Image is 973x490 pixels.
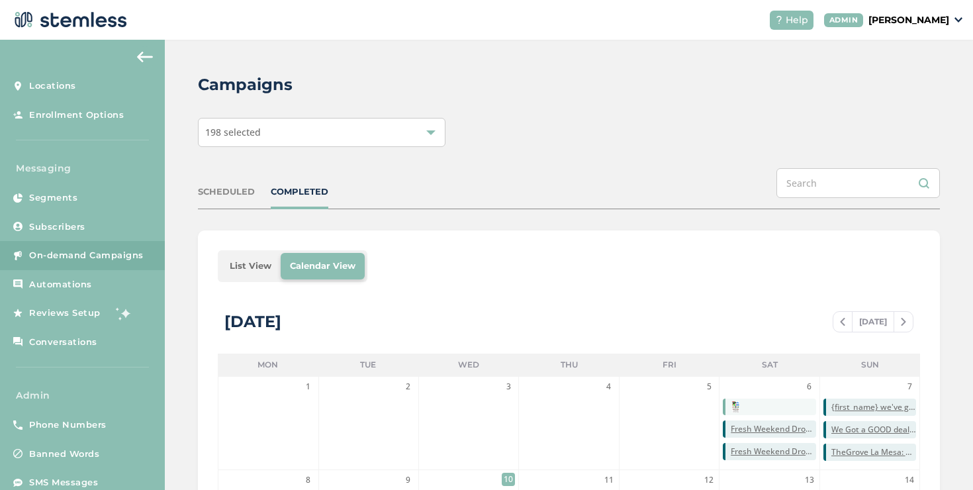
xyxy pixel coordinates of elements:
[224,310,281,334] div: [DATE]
[29,476,98,489] span: SMS Messages
[318,354,419,376] li: Tue
[954,17,962,23] img: icon_down-arrow-small-66adaf34.svg
[198,73,293,97] h2: Campaigns
[502,380,515,393] span: 3
[29,249,144,262] span: On-demand Campaigns
[271,185,328,199] div: COMPLETED
[302,380,315,393] span: 1
[702,473,716,487] span: 12
[502,473,515,486] span: 10
[903,380,916,393] span: 7
[198,185,255,199] div: SCHEDULED
[803,380,816,393] span: 6
[519,354,620,376] li: Thu
[852,312,894,332] span: [DATE]
[29,79,76,93] span: Locations
[831,446,916,458] span: TheGrove La Mesa: You have a new notification waiting for you, {first_name}! Reply END to cancel
[29,418,107,432] span: Phone Numbers
[29,220,85,234] span: Subscribers
[868,13,949,27] p: [PERSON_NAME]
[776,168,940,198] input: Search
[702,380,716,393] span: 5
[29,109,124,122] span: Enrollment Options
[205,126,261,138] span: 198 selected
[29,278,92,291] span: Automations
[402,473,415,487] span: 9
[418,354,519,376] li: Wed
[907,426,973,490] iframe: Chat Widget
[775,16,783,24] img: icon-help-white-03924b79.svg
[602,380,616,393] span: 4
[220,253,281,279] li: List View
[731,423,815,435] span: Fresh Weekend Drops you dont want to miss at Nexlef and Live Source! Tap link for more info Reply...
[831,401,916,413] span: {first_name} we've got the best VIP deals at you favorite store💰📈 Click the link now, deals won't...
[903,473,916,487] span: 14
[402,380,415,393] span: 2
[819,354,920,376] li: Sun
[602,473,616,487] span: 11
[29,307,101,320] span: Reviews Setup
[803,473,816,487] span: 13
[824,13,864,27] div: ADMIN
[218,354,318,376] li: Mon
[840,318,845,326] img: icon-chevron-left-b8c47ebb.svg
[901,318,906,326] img: icon-chevron-right-bae969c5.svg
[831,424,916,436] span: We Got a GOOD deal for you at GOOD ([STREET_ADDRESS][PERSON_NAME])! Reply END to cancel
[731,446,815,458] span: Fresh Weekend Drops you dont want to miss at Nexlef and Live Source! Tap link for more info Reply...
[137,52,153,62] img: icon-arrow-back-accent-c549486e.svg
[11,7,127,33] img: logo-dark-0685b13c.svg
[719,354,820,376] li: Sat
[111,300,137,326] img: glitter-stars-b7820f95.gif
[29,336,97,349] span: Conversations
[29,448,99,461] span: Banned Words
[786,13,808,27] span: Help
[731,401,740,413] img: YGoIDJ4Tn4U6NHhAeUXqA98jS7ya2WPnCVJqAL.jpg
[281,253,365,279] li: Calendar View
[29,191,77,205] span: Segments
[302,473,315,487] span: 8
[619,354,719,376] li: Fri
